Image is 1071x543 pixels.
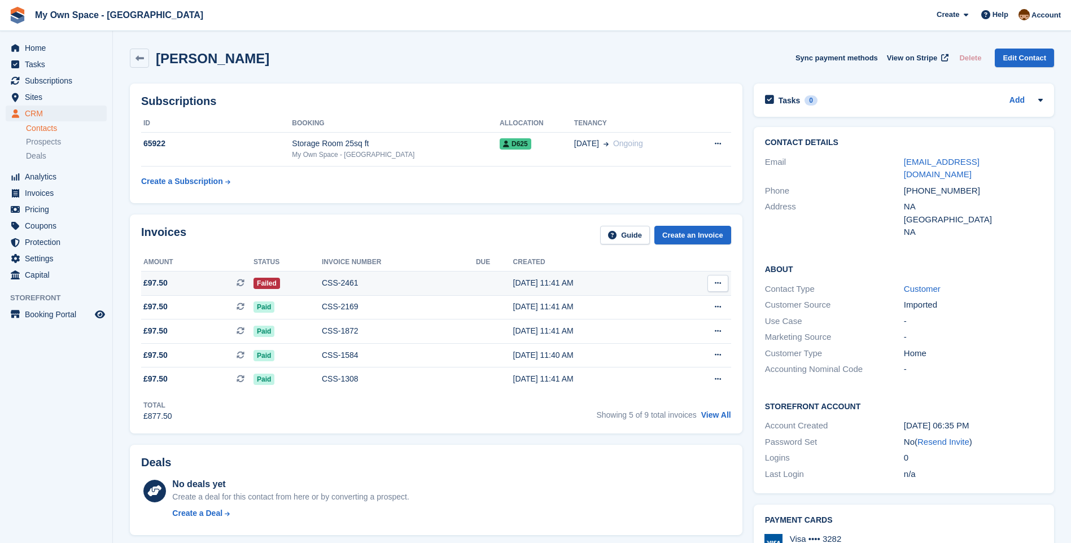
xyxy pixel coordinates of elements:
a: Customer [904,284,941,294]
div: [DATE] 11:40 AM [513,349,670,361]
a: Contacts [26,123,107,134]
div: 0 [805,95,818,106]
span: ( ) [915,437,972,446]
h2: [PERSON_NAME] [156,51,269,66]
h2: Tasks [779,95,801,106]
div: [DATE] 06:35 PM [904,419,1043,432]
span: £97.50 [143,373,168,385]
a: menu [6,267,107,283]
div: Phone [765,185,904,198]
a: [EMAIL_ADDRESS][DOMAIN_NAME] [904,157,980,179]
div: [PHONE_NUMBER] [904,185,1043,198]
th: Created [513,253,670,271]
div: Email [765,156,904,181]
a: Preview store [93,308,107,321]
th: Tenancy [574,115,691,133]
a: Create a Deal [172,507,409,519]
div: [DATE] 11:41 AM [513,373,670,385]
a: menu [6,234,107,250]
span: Paid [253,301,274,313]
th: Status [253,253,322,271]
div: Customer Source [765,299,904,312]
span: Tasks [25,56,93,72]
div: Address [765,200,904,239]
a: menu [6,251,107,266]
span: Settings [25,251,93,266]
a: menu [6,218,107,234]
div: CSS-1584 [322,349,476,361]
div: Storage Room 25sq ft [292,138,500,150]
div: NA [904,226,1043,239]
div: n/a [904,468,1043,481]
a: menu [6,89,107,105]
h2: Storefront Account [765,400,1043,411]
a: menu [6,56,107,72]
span: Create [937,9,959,20]
th: Invoice number [322,253,476,271]
a: Prospects [26,136,107,148]
span: £97.50 [143,325,168,337]
div: £877.50 [143,410,172,422]
th: Booking [292,115,500,133]
span: Sites [25,89,93,105]
th: Amount [141,253,253,271]
a: Create a Subscription [141,171,230,192]
span: CRM [25,106,93,121]
div: Imported [904,299,1043,312]
span: Analytics [25,169,93,185]
a: Edit Contact [995,49,1054,67]
div: [DATE] 11:41 AM [513,325,670,337]
div: Total [143,400,172,410]
h2: Invoices [141,226,186,244]
a: menu [6,185,107,201]
span: £97.50 [143,301,168,313]
button: Delete [955,49,986,67]
span: Storefront [10,292,112,304]
a: Guide [600,226,650,244]
a: View on Stripe [882,49,951,67]
a: menu [6,202,107,217]
div: No [904,436,1043,449]
a: My Own Space - [GEOGRAPHIC_DATA] [30,6,208,24]
div: CSS-2169 [322,301,476,313]
div: Create a Deal [172,507,222,519]
span: Booking Portal [25,306,93,322]
span: Help [993,9,1008,20]
a: menu [6,40,107,56]
div: NA [904,200,1043,213]
a: Add [1009,94,1025,107]
div: [GEOGRAPHIC_DATA] [904,213,1043,226]
span: Invoices [25,185,93,201]
span: Account [1031,10,1061,21]
div: - [904,363,1043,376]
span: Failed [253,278,280,289]
h2: About [765,263,1043,274]
div: - [904,315,1043,328]
div: Use Case [765,315,904,328]
div: Account Created [765,419,904,432]
span: Pricing [25,202,93,217]
span: Ongoing [613,139,643,148]
span: £97.50 [143,349,168,361]
div: CSS-1308 [322,373,476,385]
a: Deals [26,150,107,162]
div: Password Set [765,436,904,449]
div: Contact Type [765,283,904,296]
h2: Payment cards [765,516,1043,525]
div: Customer Type [765,347,904,360]
th: ID [141,115,292,133]
a: menu [6,169,107,185]
h2: Contact Details [765,138,1043,147]
div: - [904,331,1043,344]
div: Marketing Source [765,331,904,344]
div: Last Login [765,468,904,481]
button: Sync payment methods [795,49,878,67]
h2: Subscriptions [141,95,731,108]
span: D625 [500,138,531,150]
span: Prospects [26,137,61,147]
div: Logins [765,452,904,465]
div: [DATE] 11:41 AM [513,277,670,289]
div: CSS-2461 [322,277,476,289]
img: stora-icon-8386f47178a22dfd0bd8f6a31ec36ba5ce8667c1dd55bd0f319d3a0aa187defe.svg [9,7,26,24]
span: Coupons [25,218,93,234]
